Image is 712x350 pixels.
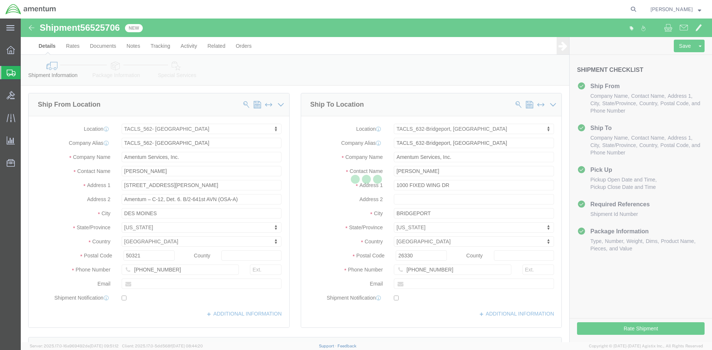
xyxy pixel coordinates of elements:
span: Server: 2025.17.0-16a969492de [30,344,119,348]
span: [DATE] 08:44:20 [172,344,203,348]
span: Jeffery Lee [650,5,693,13]
a: Support [319,344,337,348]
span: Copyright © [DATE]-[DATE] Agistix Inc., All Rights Reserved [589,343,703,349]
a: Feedback [337,344,356,348]
img: logo [5,4,56,15]
span: [DATE] 09:51:12 [90,344,119,348]
button: [PERSON_NAME] [650,5,702,14]
span: Client: 2025.17.0-5dd568f [122,344,203,348]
